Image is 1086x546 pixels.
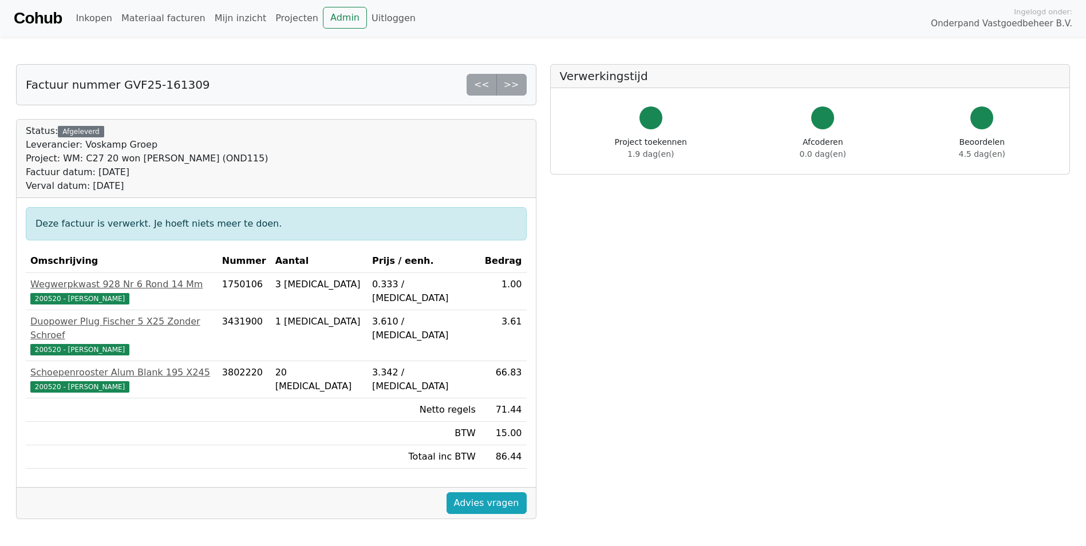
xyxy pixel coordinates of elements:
[58,126,104,137] div: Afgeleverd
[30,315,213,356] a: Duopower Plug Fischer 5 X25 Zonder Schroef200520 - [PERSON_NAME]
[14,5,62,32] a: Cohub
[959,136,1005,160] div: Beoordelen
[26,250,218,273] th: Omschrijving
[560,69,1061,83] h5: Verwerkingstijd
[367,7,420,30] a: Uitloggen
[30,293,129,304] span: 200520 - [PERSON_NAME]
[71,7,116,30] a: Inkopen
[800,149,846,159] span: 0.0 dag(en)
[117,7,210,30] a: Materiaal facturen
[931,17,1072,30] span: Onderpand Vastgoedbeheer B.V.
[615,136,687,160] div: Project toekennen
[959,149,1005,159] span: 4.5 dag(en)
[271,250,368,273] th: Aantal
[275,278,363,291] div: 3 [MEDICAL_DATA]
[1014,6,1072,17] span: Ingelogd onder:
[372,278,476,305] div: 0.333 / [MEDICAL_DATA]
[480,250,527,273] th: Bedrag
[218,273,271,310] td: 1750106
[26,179,268,193] div: Verval datum: [DATE]
[447,492,527,514] a: Advies vragen
[26,124,268,193] div: Status:
[30,344,129,355] span: 200520 - [PERSON_NAME]
[26,78,210,92] h5: Factuur nummer GVF25-161309
[368,398,480,422] td: Netto regels
[480,310,527,361] td: 3.61
[210,7,271,30] a: Mijn inzicht
[30,315,213,342] div: Duopower Plug Fischer 5 X25 Zonder Schroef
[480,361,527,398] td: 66.83
[26,138,268,152] div: Leverancier: Voskamp Groep
[26,207,527,240] div: Deze factuur is verwerkt. Je hoeft niets meer te doen.
[30,278,213,305] a: Wegwerpkwast 928 Nr 6 Rond 14 Mm200520 - [PERSON_NAME]
[218,361,271,398] td: 3802220
[480,422,527,445] td: 15.00
[480,273,527,310] td: 1.00
[26,165,268,179] div: Factuur datum: [DATE]
[800,136,846,160] div: Afcoderen
[30,278,213,291] div: Wegwerpkwast 928 Nr 6 Rond 14 Mm
[30,366,213,393] a: Schoepenrooster Alum Blank 195 X245200520 - [PERSON_NAME]
[30,366,213,379] div: Schoepenrooster Alum Blank 195 X245
[275,366,363,393] div: 20 [MEDICAL_DATA]
[480,398,527,422] td: 71.44
[627,149,674,159] span: 1.9 dag(en)
[275,315,363,329] div: 1 [MEDICAL_DATA]
[218,310,271,361] td: 3431900
[368,422,480,445] td: BTW
[323,7,367,29] a: Admin
[26,152,268,165] div: Project: WM: C27 20 won [PERSON_NAME] (OND115)
[372,366,476,393] div: 3.342 / [MEDICAL_DATA]
[372,315,476,342] div: 3.610 / [MEDICAL_DATA]
[368,445,480,469] td: Totaal inc BTW
[480,445,527,469] td: 86.44
[368,250,480,273] th: Prijs / eenh.
[30,381,129,393] span: 200520 - [PERSON_NAME]
[218,250,271,273] th: Nummer
[271,7,323,30] a: Projecten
